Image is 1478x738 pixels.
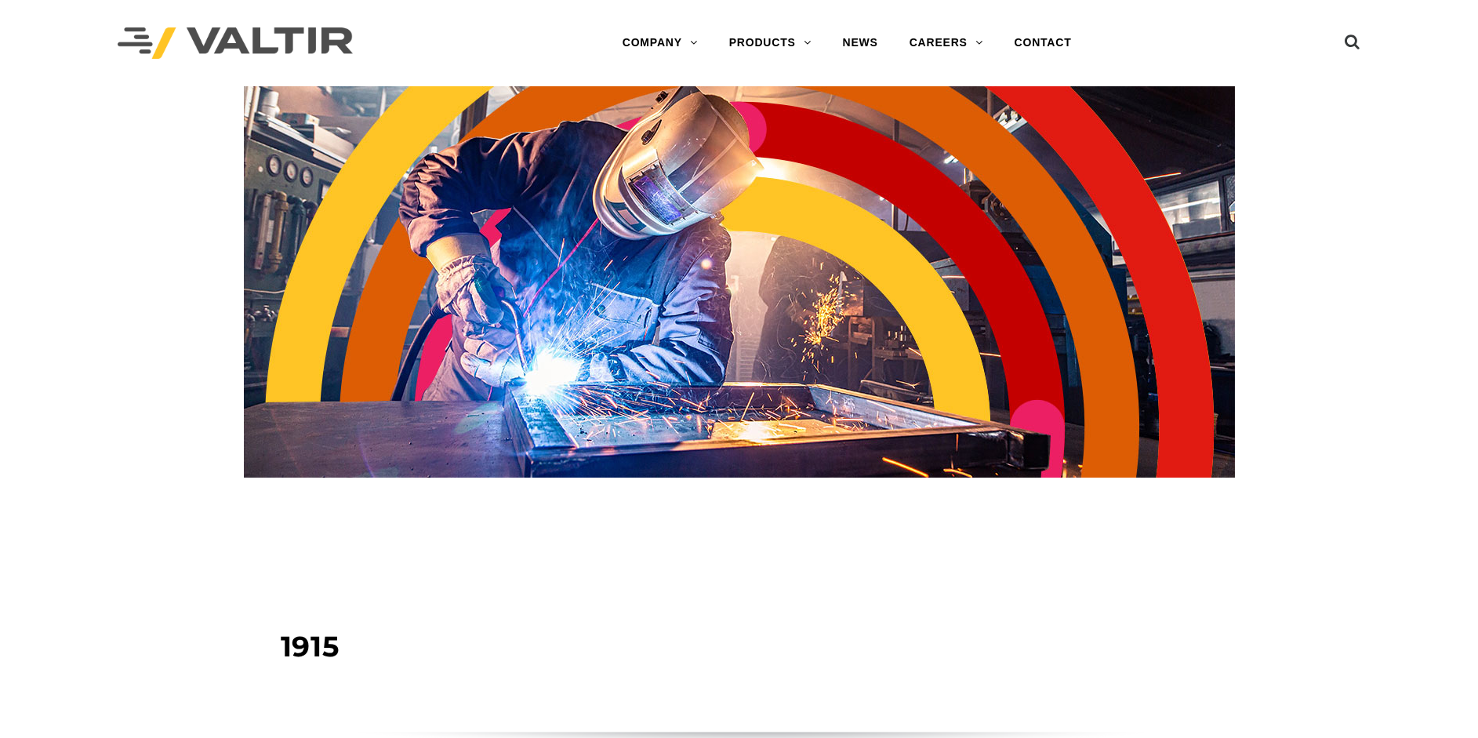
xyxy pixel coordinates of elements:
a: CAREERS [894,27,999,59]
span: 1915 [281,629,340,663]
img: Valtir [118,27,353,60]
a: COMPANY [607,27,714,59]
img: Header_Timeline [244,86,1235,478]
a: NEWS [826,27,893,59]
a: PRODUCTS [714,27,827,59]
a: CONTACT [999,27,1088,59]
